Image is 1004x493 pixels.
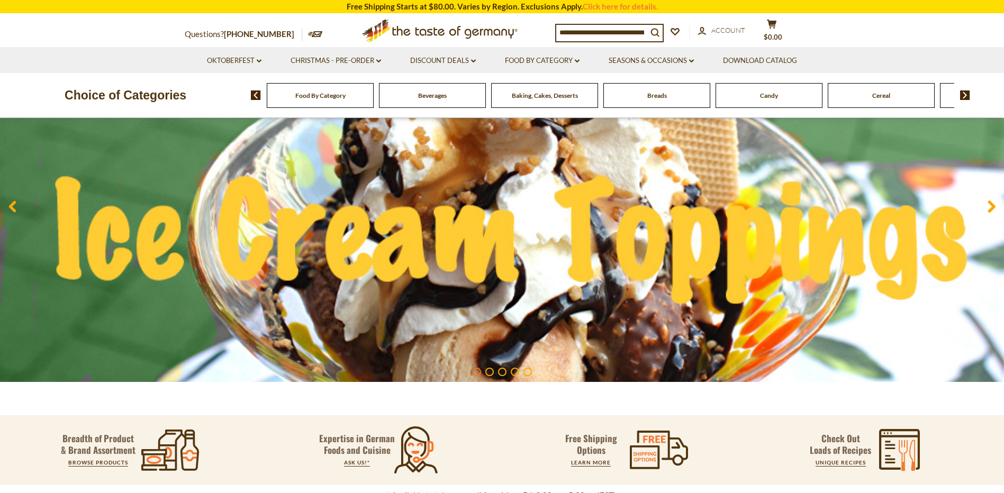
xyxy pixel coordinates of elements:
a: Download Catalog [723,55,797,67]
p: Free Shipping Options [556,433,626,456]
a: Discount Deals [410,55,476,67]
a: Oktoberfest [207,55,261,67]
a: Food By Category [505,55,580,67]
a: ASK US!* [344,459,370,465]
a: Seasons & Occasions [609,55,694,67]
a: Candy [760,92,778,99]
a: Account [698,25,745,36]
a: Baking, Cakes, Desserts [512,92,578,99]
img: next arrow [960,90,970,100]
p: Breadth of Product & Brand Assortment [61,433,135,456]
a: Christmas - PRE-ORDER [291,55,381,67]
a: Cereal [872,92,890,99]
a: BROWSE PRODUCTS [68,459,128,465]
a: Click here for details. [583,2,658,11]
a: [PHONE_NUMBER] [224,29,294,39]
p: Questions? [185,28,302,41]
a: Breads [647,92,667,99]
a: Beverages [418,92,447,99]
a: Food By Category [295,92,346,99]
a: LEARN MORE [571,459,611,465]
img: previous arrow [251,90,261,100]
a: UNIQUE RECIPES [816,459,866,465]
p: Check Out Loads of Recipes [810,433,871,456]
span: $0.00 [764,33,782,41]
span: Account [711,26,745,34]
button: $0.00 [756,19,788,45]
p: Expertise in German Foods and Cuisine [319,433,395,456]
